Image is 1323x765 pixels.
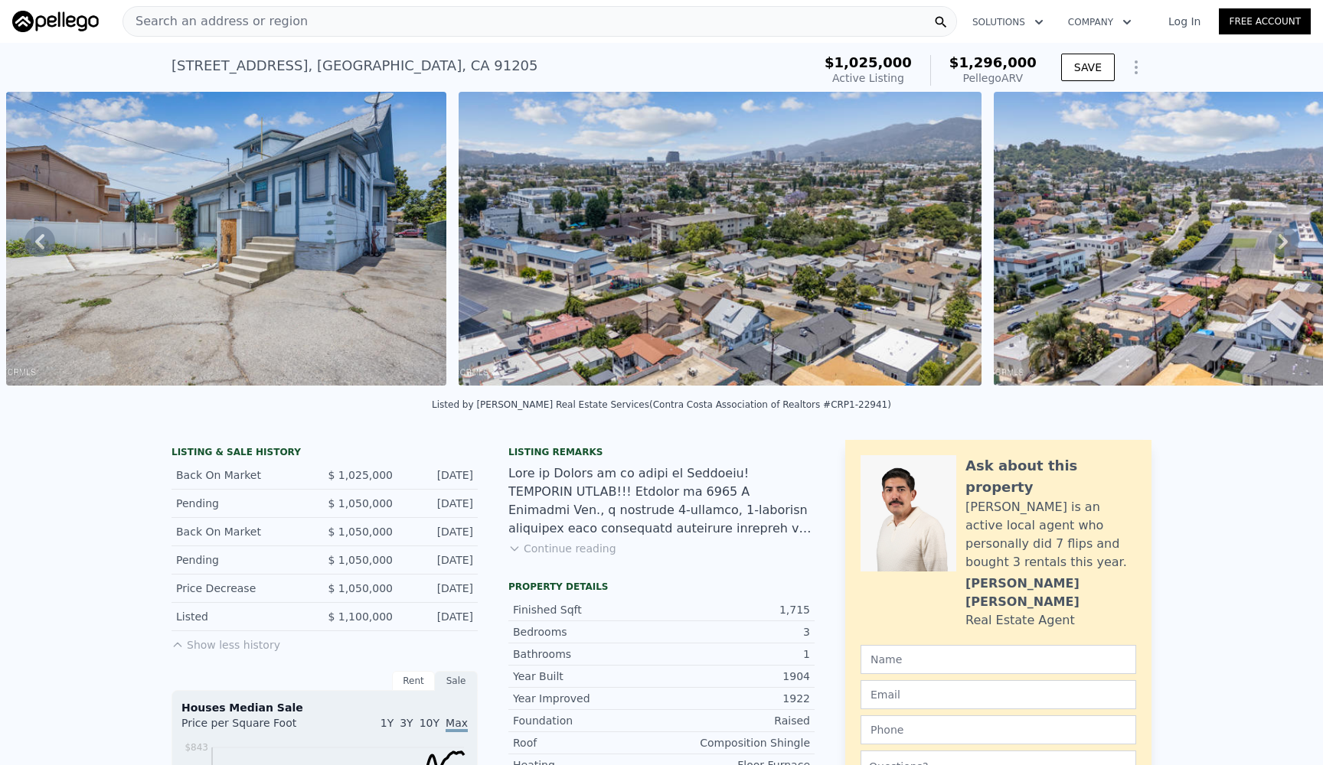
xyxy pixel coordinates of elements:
div: Year Built [513,669,661,684]
span: $ 1,050,000 [328,497,393,509]
div: 1 [661,646,810,662]
span: Search an address or region [123,12,308,31]
div: [DATE] [405,609,473,624]
img: Sale: 166409126 Parcel: 48880783 [6,92,447,386]
div: 1,715 [661,602,810,617]
div: [PERSON_NAME] is an active local agent who personally did 7 flips and bought 3 rentals this year. [965,498,1136,571]
div: Rent [392,671,435,691]
div: Real Estate Agent [965,611,1075,630]
div: Finished Sqft [513,602,661,617]
input: Email [861,680,1136,709]
div: Pending [176,496,312,511]
span: $ 1,100,000 [328,610,393,623]
button: Solutions [960,8,1056,36]
div: Roof [513,735,661,750]
div: Ask about this property [965,455,1136,498]
div: 3 [661,624,810,640]
div: [STREET_ADDRESS] , [GEOGRAPHIC_DATA] , CA 91205 [171,55,538,76]
div: Houses Median Sale [181,700,468,715]
span: $ 1,050,000 [328,554,393,566]
span: Max [446,717,468,732]
div: Sale [435,671,478,691]
span: Active Listing [832,72,904,84]
input: Name [861,645,1136,674]
span: 1Y [381,717,394,729]
div: Raised [661,713,810,728]
img: Sale: 166409126 Parcel: 48880783 [459,92,982,386]
img: Pellego [12,11,99,32]
span: 3Y [400,717,413,729]
div: Year Improved [513,691,661,706]
div: Pellego ARV [949,70,1037,86]
tspan: $843 [185,742,208,753]
div: [DATE] [405,496,473,511]
div: [DATE] [405,524,473,539]
div: [DATE] [405,467,473,483]
button: Show Options [1121,52,1151,83]
div: [PERSON_NAME] [PERSON_NAME] [965,575,1136,611]
button: Show less history [171,631,280,653]
div: Price Decrease [176,581,312,596]
div: Property details [508,581,815,593]
span: $ 1,025,000 [328,469,393,481]
div: Bedrooms [513,624,661,640]
button: SAVE [1061,54,1115,81]
div: Back On Market [176,524,312,539]
div: Listed by [PERSON_NAME] Real Estate Services (Contra Costa Association of Realtors #CRP1-22941) [432,399,891,410]
div: Pending [176,552,312,568]
div: [DATE] [405,581,473,596]
div: Foundation [513,713,661,728]
div: Composition Shingle [661,735,810,750]
div: Listed [176,609,312,624]
input: Phone [861,715,1136,744]
div: 1904 [661,669,810,684]
div: Lore ip Dolors am co adipi el Seddoeiu! TEMPORIN UTLAB!!! Etdolor ma 6965 A Enimadmi Ven., q nost... [508,464,815,538]
a: Log In [1150,14,1219,29]
span: $ 1,050,000 [328,526,393,538]
div: Listing remarks [508,446,815,458]
div: LISTING & SALE HISTORY [171,446,478,461]
span: $1,296,000 [949,54,1037,70]
a: Free Account [1219,8,1311,34]
div: 1922 [661,691,810,706]
span: $1,025,000 [825,54,912,70]
span: 10Y [420,717,439,729]
div: [DATE] [405,552,473,568]
div: Back On Market [176,467,312,483]
div: Price per Square Foot [181,715,325,740]
button: Continue reading [508,541,616,556]
button: Company [1056,8,1144,36]
div: Bathrooms [513,646,661,662]
span: $ 1,050,000 [328,582,393,594]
